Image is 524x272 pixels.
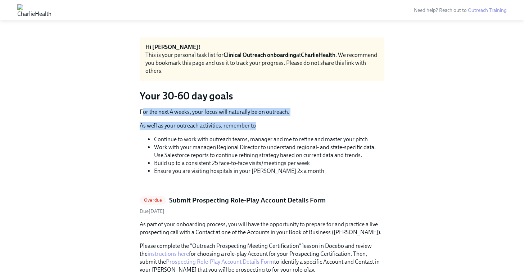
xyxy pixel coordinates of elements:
[140,89,384,102] h3: Your 30-60 day goals
[148,250,189,257] a: instructions here
[166,258,274,265] a: Prospecting Role-Play Account Details Form
[140,122,384,130] p: As well as your outreach activities, remember to
[414,7,507,13] span: Need help? Reach out to
[140,197,166,203] span: Overdue
[140,108,384,116] p: For the next 4 weeks, your focus will naturally be on outreach.
[140,196,384,215] a: OverdueSubmit Prospecting Role-Play Account Details FormDue[DATE]
[154,167,384,175] li: Ensure you are visiting hospitals in your [PERSON_NAME] 2x a month
[223,52,296,58] strong: Clinical Outreach onboarding
[140,220,384,236] p: As part of your onboarding process, you will have the opportunity to prepare for and practice a l...
[17,4,51,16] img: CharlieHealth
[145,51,379,75] div: This is your personal task list for at . We recommend you bookmark this page and use it to track ...
[154,143,384,159] li: Work with your manager/Regional Director to understand regional- and state-specific data. Use Sal...
[154,159,384,167] li: Build up to a consistent 25 face-to-face visits/meetings per week
[301,52,335,58] strong: CharlieHealth
[145,44,200,50] strong: Hi [PERSON_NAME]!
[154,135,384,143] li: Continue to work with outreach teams, manager and me to refine and master your pitch
[468,7,507,13] a: Outreach Training
[169,196,326,205] h5: Submit Prospecting Role-Play Account Details Form
[140,208,164,214] span: Wednesday, August 13th 2025, 7:00 am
